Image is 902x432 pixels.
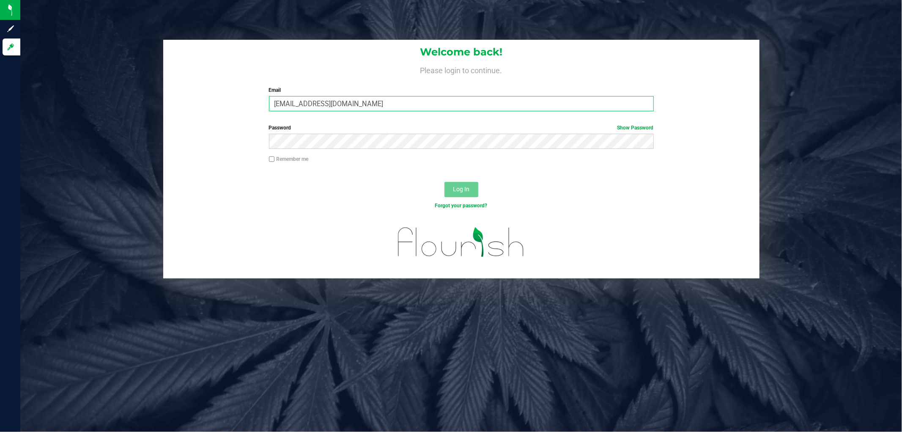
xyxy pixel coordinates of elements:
[617,125,654,131] a: Show Password
[453,186,469,193] span: Log In
[435,203,488,209] a: Forgot your password?
[444,182,478,197] button: Log In
[6,25,15,33] inline-svg: Sign up
[269,125,291,131] span: Password
[269,86,654,94] label: Email
[163,47,759,58] h1: Welcome back!
[269,155,309,163] label: Remember me
[163,64,759,74] h4: Please login to continue.
[387,218,536,266] img: flourish_logo.svg
[6,43,15,51] inline-svg: Log in
[269,156,275,162] input: Remember me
